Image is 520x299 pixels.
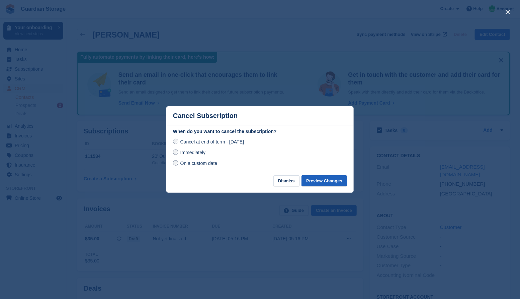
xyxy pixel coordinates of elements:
[173,128,347,135] label: When do you want to cancel the subscription?
[503,7,513,17] button: close
[173,112,238,120] p: Cancel Subscription
[180,161,218,166] span: On a custom date
[173,160,178,166] input: On a custom date
[180,150,205,155] span: Immediately
[173,149,178,155] input: Immediately
[273,175,299,186] button: Dismiss
[180,139,244,144] span: Cancel at end of term - [DATE]
[173,139,178,144] input: Cancel at end of term - [DATE]
[301,175,347,186] button: Preview Changes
